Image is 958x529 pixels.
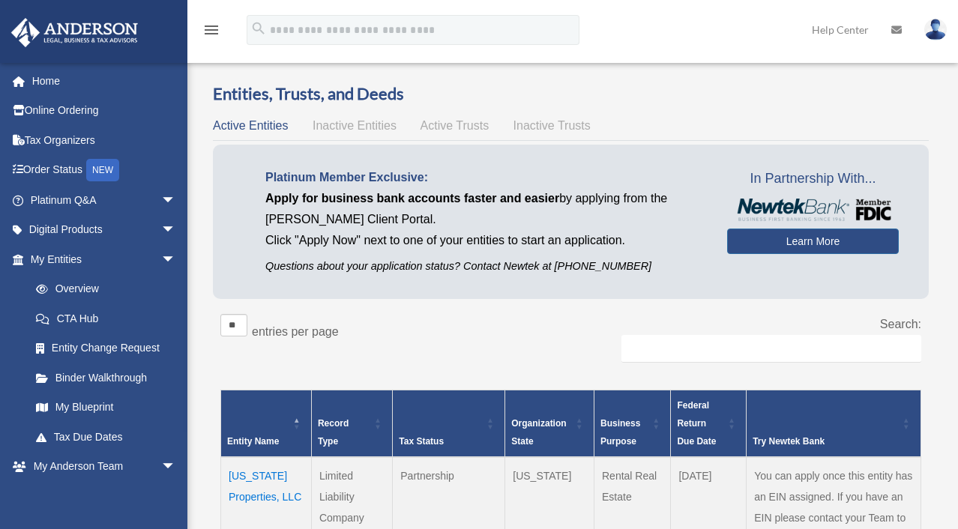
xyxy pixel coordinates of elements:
th: Organization State: Activate to sort [505,390,594,458]
span: arrow_drop_down [161,185,191,216]
th: Try Newtek Bank : Activate to sort [747,390,921,458]
span: arrow_drop_down [161,452,191,483]
a: My Anderson Teamarrow_drop_down [10,452,199,482]
span: Federal Return Due Date [677,400,716,447]
p: Platinum Member Exclusive: [265,167,705,188]
i: search [250,20,267,37]
a: My Blueprint [21,393,191,423]
span: arrow_drop_down [161,215,191,246]
span: Active Trusts [421,119,489,132]
span: In Partnership With... [727,167,899,191]
span: Tax Status [399,436,444,447]
span: Entity Name [227,436,279,447]
a: Tax Due Dates [21,422,191,452]
img: Anderson Advisors Platinum Portal [7,18,142,47]
span: arrow_drop_down [161,244,191,275]
p: Click "Apply Now" next to one of your entities to start an application. [265,230,705,251]
i: menu [202,21,220,39]
span: Organization State [511,418,566,447]
a: Binder Walkthrough [21,363,191,393]
span: Inactive Trusts [513,119,591,132]
a: Tax Organizers [10,125,199,155]
div: NEW [86,159,119,181]
a: Digital Productsarrow_drop_down [10,215,199,245]
a: Online Ordering [10,96,199,126]
div: Try Newtek Bank [753,432,898,450]
th: Tax Status: Activate to sort [393,390,505,458]
label: entries per page [252,325,339,338]
span: Apply for business bank accounts faster and easier [265,192,559,205]
span: Record Type [318,418,349,447]
a: My Entitiesarrow_drop_down [10,244,191,274]
a: Platinum Q&Aarrow_drop_down [10,185,199,215]
a: CTA Hub [21,303,191,333]
span: Active Entities [213,119,288,132]
p: by applying from the [PERSON_NAME] Client Portal. [265,188,705,230]
img: User Pic [924,19,947,40]
th: Federal Return Due Date: Activate to sort [671,390,747,458]
th: Business Purpose: Activate to sort [594,390,671,458]
a: Entity Change Request [21,333,191,363]
label: Search: [880,318,921,330]
a: Overview [21,274,184,304]
th: Entity Name: Activate to invert sorting [221,390,312,458]
a: Learn More [727,229,899,254]
h3: Entities, Trusts, and Deeds [213,82,929,106]
img: NewtekBankLogoSM.png [735,199,891,222]
a: Home [10,66,199,96]
p: Questions about your application status? Contact Newtek at [PHONE_NUMBER] [265,257,705,276]
th: Record Type: Activate to sort [311,390,392,458]
a: menu [202,26,220,39]
span: Inactive Entities [313,119,397,132]
a: Order StatusNEW [10,155,199,186]
span: Business Purpose [600,418,640,447]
